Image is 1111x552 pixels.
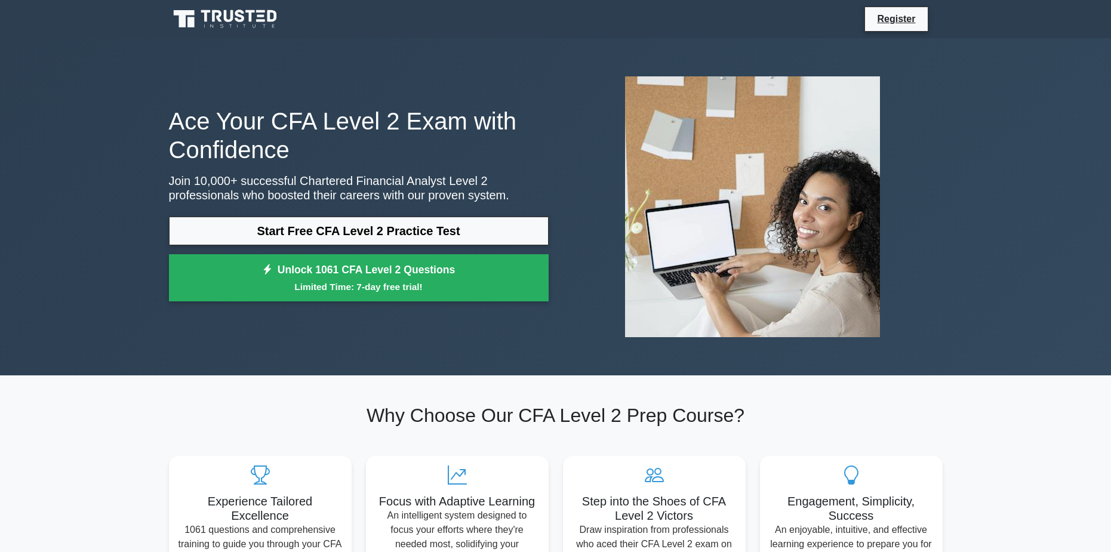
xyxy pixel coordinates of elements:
[870,11,922,26] a: Register
[169,217,549,245] a: Start Free CFA Level 2 Practice Test
[770,494,933,523] h5: Engagement, Simplicity, Success
[169,174,549,202] p: Join 10,000+ successful Chartered Financial Analyst Level 2 professionals who boosted their caree...
[169,404,943,427] h2: Why Choose Our CFA Level 2 Prep Course?
[169,254,549,302] a: Unlock 1061 CFA Level 2 QuestionsLimited Time: 7-day free trial!
[573,494,736,523] h5: Step into the Shoes of CFA Level 2 Victors
[169,107,549,164] h1: Ace Your CFA Level 2 Exam with Confidence
[376,494,539,508] h5: Focus with Adaptive Learning
[184,280,534,294] small: Limited Time: 7-day free trial!
[179,494,342,523] h5: Experience Tailored Excellence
